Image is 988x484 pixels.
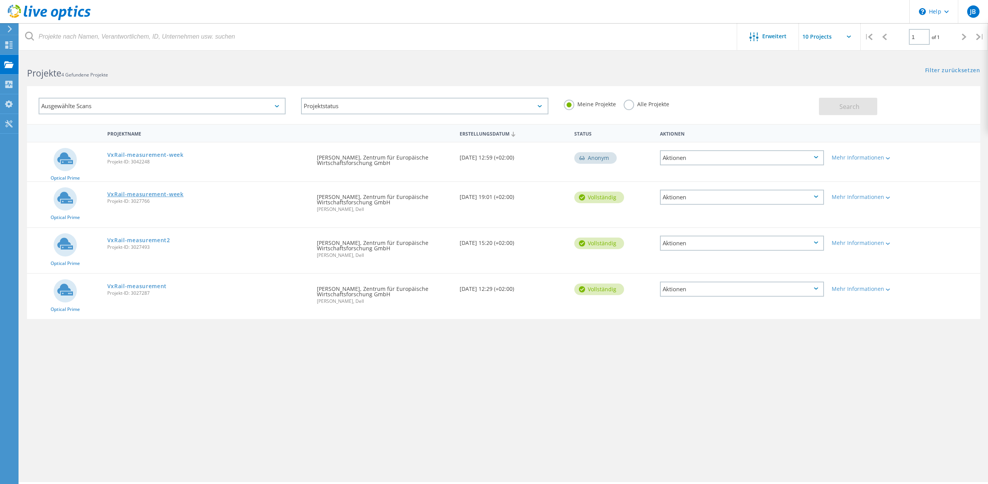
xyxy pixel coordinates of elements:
span: [PERSON_NAME], Dell [317,253,452,258]
a: VxRail-measurement [107,284,167,289]
span: JB [970,8,976,15]
div: [PERSON_NAME], Zentrum für Europäische Wirtschaftsforschung GmbH [313,143,456,173]
span: Projekt-ID: 3042248 [107,160,309,164]
button: Search [819,98,877,115]
div: [DATE] 15:20 (+02:00) [456,228,570,253]
span: Projekt-ID: 3027493 [107,245,309,250]
div: [PERSON_NAME], Zentrum für Europäische Wirtschaftsforschung GmbH [313,274,456,311]
span: Optical Prime [51,307,80,312]
a: VxRail-measurement2 [107,238,170,243]
span: Projekt-ID: 3027287 [107,291,309,295]
div: [PERSON_NAME], Zentrum für Europäische Wirtschaftsforschung GmbH [313,228,456,265]
a: Live Optics Dashboard [8,16,91,22]
div: Status [570,126,656,140]
div: Mehr Informationen [832,155,900,160]
div: [DATE] 12:29 (+02:00) [456,274,570,299]
div: Aktionen [656,126,828,140]
div: [DATE] 19:01 (+02:00) [456,182,570,207]
div: Ausgewählte Scans [39,98,286,114]
span: Erweitert [762,34,787,39]
div: Aktionen [660,190,824,205]
a: VxRail-measurement-week [107,152,184,158]
label: Alle Projekte [624,100,669,107]
div: [PERSON_NAME], Zentrum für Europäische Wirtschaftsforschung GmbH [313,182,456,219]
div: | [972,23,988,51]
div: Aktionen [660,236,824,251]
span: [PERSON_NAME], Dell [317,207,452,212]
div: Aktionen [660,282,824,297]
div: Mehr Informationen [832,240,900,246]
div: | [861,23,876,51]
div: [DATE] 12:59 (+02:00) [456,143,570,168]
input: Projekte nach Namen, Verantwortlichem, ID, Unternehmen usw. suchen [19,23,738,50]
span: Projekt-ID: 3027766 [107,199,309,204]
span: Optical Prime [51,215,80,220]
div: Projektstatus [301,98,548,114]
div: Erstellungsdatum [456,126,570,141]
span: of 1 [932,34,940,41]
span: Search [839,102,859,111]
svg: \n [919,8,926,15]
span: Optical Prime [51,176,80,180]
b: Projekte [27,67,61,79]
a: Filter zurücksetzen [925,68,980,74]
a: VxRail-measurement-week [107,192,184,197]
div: Anonym [574,152,617,164]
label: Meine Projekte [564,100,616,107]
div: Aktionen [660,150,824,165]
div: vollständig [574,284,624,295]
div: vollständig [574,238,624,249]
div: Mehr Informationen [832,286,900,292]
div: Projektname [103,126,313,140]
span: Optical Prime [51,261,80,266]
div: Mehr Informationen [832,194,900,200]
div: vollständig [574,192,624,203]
span: [PERSON_NAME], Dell [317,299,452,304]
span: 4 Gefundene Projekte [61,71,108,78]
